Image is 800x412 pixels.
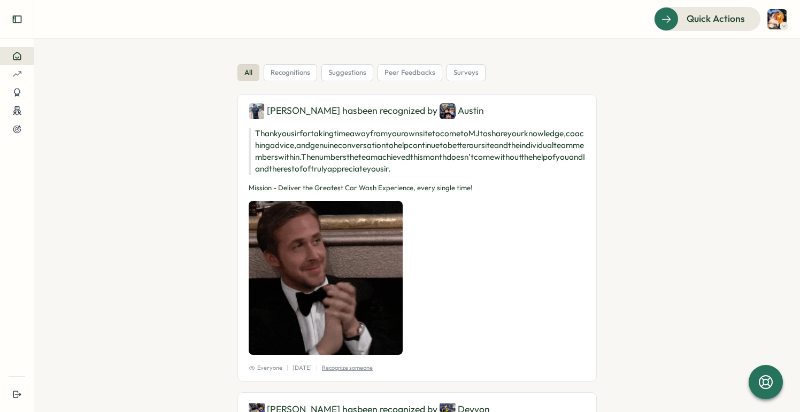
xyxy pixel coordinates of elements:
span: all [244,68,252,77]
div: Austin [440,103,484,119]
button: Expand sidebar [6,9,28,30]
p: Thank you sir for taking time away from your own site to come to MJ to share your knowledge, coac... [249,128,586,175]
p: | [287,363,288,372]
button: Quick Actions [654,7,760,30]
p: [DATE] [293,363,312,372]
span: Quick Actions [687,12,745,26]
span: recognitions [271,68,310,77]
p: Mission - Deliver the Greatest Car Wash Experience, every single time! [249,183,586,193]
span: suggestions [328,68,366,77]
p: Recognize someone [322,363,373,372]
img: Austin Murphy [440,103,456,119]
p: | [316,363,318,372]
span: surveys [453,68,479,77]
img: Recognition Image [249,201,403,355]
div: [PERSON_NAME] has been recognized by [249,103,586,119]
span: peer feedbacks [384,68,435,77]
span: Everyone [249,363,282,372]
img: James malone [249,103,265,119]
img: Bryan Doster [767,9,787,29]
